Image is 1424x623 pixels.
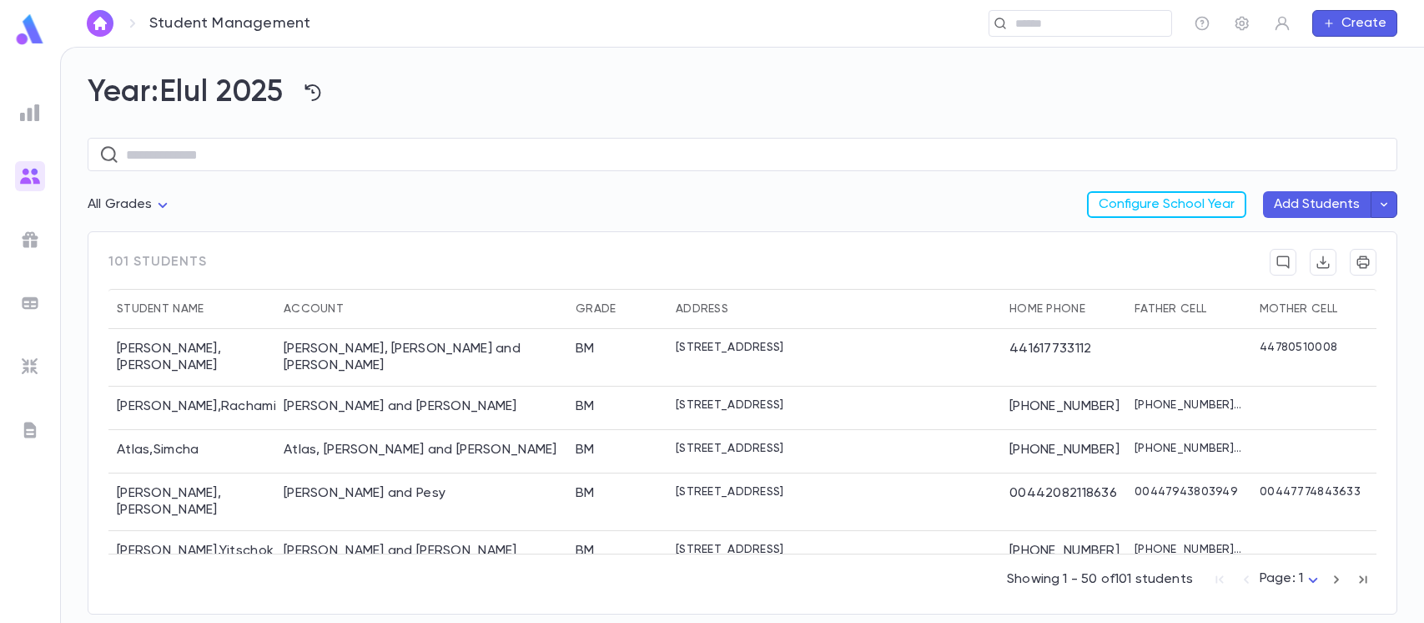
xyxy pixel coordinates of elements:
[676,485,783,499] p: [STREET_ADDRESS]
[667,289,1001,329] div: Address
[1087,191,1246,218] button: Configure School Year
[1260,341,1337,354] p: 44780510008
[676,442,783,455] p: [STREET_ADDRESS]
[284,442,557,458] div: Atlas, Yosef and Sora
[108,254,207,271] span: 101 students
[108,531,275,575] div: [PERSON_NAME] , Yitschok
[1007,571,1193,588] p: Showing 1 - 50 of 101 students
[20,293,40,313] img: batches_grey.339ca447c9d9533ef1741baa751efc33.svg
[1260,566,1323,592] div: Page: 1
[284,398,517,415] div: Aboud, Yaakov Yehuda and Chana
[1001,474,1126,531] div: 00442082118636
[1001,289,1126,329] div: Home Phone
[576,485,595,502] div: BM
[1312,10,1397,37] button: Create
[20,166,40,186] img: students_gradient.3b4df2a2b995ef5086a14d9e1675a5ee.svg
[88,198,153,211] span: All Grades
[108,430,275,474] div: Atlas , Simcha
[576,543,595,560] div: BM
[676,543,783,556] p: [STREET_ADDRESS]
[1126,289,1251,329] div: Father Cell
[275,289,567,329] div: Account
[1260,572,1303,585] span: Page: 1
[149,14,310,33] p: Student Management
[284,543,517,560] div: Bamberger, Shlomo and Rivka
[284,485,445,502] div: Bamberger, Nosson and Pesy
[676,289,728,329] div: Address
[284,341,559,374] div: Abenson, Yerucham Meir and Naomi
[117,289,204,329] div: Student Name
[1001,387,1126,430] div: [PHONE_NUMBER]
[576,442,595,458] div: BM
[1009,289,1085,329] div: Home Phone
[1001,329,1126,387] div: 441617733112
[13,13,47,46] img: logo
[108,329,275,387] div: [PERSON_NAME] , [PERSON_NAME]
[90,17,110,30] img: home_white.a664292cf8c1dea59945f0da9f25487c.svg
[1260,485,1361,499] p: 00447774843633
[20,103,40,123] img: reports_grey.c525e4749d1bce6a11f5fe2a8de1b229.svg
[1135,543,1243,556] p: [PHONE_NUMBER], [PHONE_NUMBER], (750) 018-0974
[284,289,344,329] div: Account
[1251,289,1376,329] div: Mother Cell
[1260,289,1337,329] div: Mother Cell
[108,387,275,430] div: [PERSON_NAME] , Rachamim
[576,289,616,329] div: Grade
[676,341,783,354] p: [STREET_ADDRESS]
[1135,442,1243,455] p: [PHONE_NUMBER], [PHONE_NUMBER], [PHONE_NUMBER], [PHONE_NUMBER]
[88,74,1397,111] h2: Year: Elul 2025
[1135,289,1206,329] div: Father Cell
[676,398,783,412] p: [STREET_ADDRESS]
[1135,398,1243,412] p: [PHONE_NUMBER], [PHONE_NUMBER]
[20,230,40,250] img: campaigns_grey.99e729a5f7ee94e3726e6486bddda8f1.svg
[108,474,275,531] div: [PERSON_NAME] , [PERSON_NAME]
[1001,430,1126,474] div: [PHONE_NUMBER]
[1135,485,1238,499] p: 00447943803949
[567,289,667,329] div: Grade
[20,420,40,440] img: letters_grey.7941b92b52307dd3b8a917253454ce1c.svg
[20,357,40,377] img: imports_grey.530a8a0e642e233f2baf0ef88e8c9fcb.svg
[88,189,173,221] div: All Grades
[1263,191,1371,218] button: Add Students
[576,398,595,415] div: BM
[1001,531,1126,575] div: [PHONE_NUMBER]
[576,341,595,357] div: BM
[108,289,275,329] div: Student Name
